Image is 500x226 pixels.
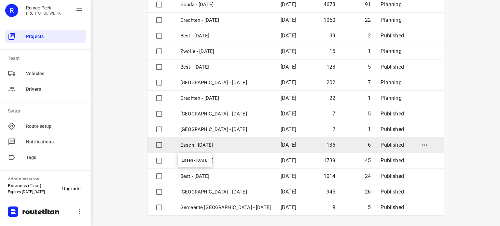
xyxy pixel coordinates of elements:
[8,190,57,194] p: Expires [DATE][DATE]
[180,157,271,165] p: Gouda - Wednesday
[381,79,401,86] span: Planning
[26,5,61,10] p: Remco Peek
[281,111,296,117] span: [DATE]
[381,189,404,195] span: Published
[281,33,296,39] span: [DATE]
[365,173,371,179] span: 24
[381,157,404,164] span: Published
[332,204,335,210] span: 9
[8,108,86,114] p: Setup
[381,33,404,39] span: Published
[180,173,271,180] p: Best - Wednesday
[180,110,271,118] p: Gemeente Rotterdam - Thursday
[180,1,271,8] p: Gouda - [DATE]
[381,142,404,148] span: Published
[365,17,371,23] span: 22
[281,64,296,70] span: [DATE]
[368,33,371,39] span: 2
[368,95,371,101] span: 1
[281,204,296,210] span: [DATE]
[329,33,335,39] span: 39
[332,111,335,117] span: 7
[281,95,296,101] span: [DATE]
[26,139,83,145] span: Notifications
[381,126,404,132] span: Published
[5,30,86,43] div: Projects
[381,1,401,7] span: Planning
[62,186,81,191] span: Upgrade
[365,1,371,7] span: 91
[332,126,335,132] span: 2
[324,17,336,23] span: 1050
[8,183,57,188] p: Business (Trial)
[26,123,83,130] span: Route setup
[180,188,271,196] p: Zwolle - Wednesday
[180,79,271,86] p: Zwolle - Thursday
[5,135,86,148] div: Notifications
[281,126,296,132] span: [DATE]
[326,189,336,195] span: 945
[8,55,86,62] p: Team
[365,157,371,164] span: 45
[381,17,401,23] span: Planning
[5,151,86,164] div: Tags
[281,79,296,86] span: [DATE]
[5,67,86,80] div: Vehicles
[180,32,271,40] p: Best - Friday
[368,142,371,148] span: 6
[26,33,83,40] span: Projects
[5,4,18,17] div: R
[281,1,296,7] span: [DATE]
[281,157,296,164] span: [DATE]
[381,204,404,210] span: Published
[368,126,371,132] span: 1
[368,48,371,54] span: 1
[368,64,371,70] span: 5
[368,204,371,210] span: 5
[326,142,336,148] span: 136
[329,48,335,54] span: 15
[326,64,336,70] span: 128
[180,63,271,71] p: Best - Thursday
[381,111,404,117] span: Published
[26,86,83,93] span: Drivers
[180,48,271,55] p: Zwolle - Friday
[26,154,83,161] span: Tags
[180,141,271,149] p: Essen - [DATE]
[180,95,271,102] p: Drachten - Thursday
[26,70,83,77] span: Vehicles
[368,111,371,117] span: 5
[381,95,401,101] span: Planning
[57,183,86,194] button: Upgrade
[180,17,271,24] p: Drachten - [DATE]
[281,189,296,195] span: [DATE]
[26,11,61,16] p: FRUIT OP JE WERK
[381,173,404,179] span: Published
[5,120,86,133] div: Route setup
[365,189,371,195] span: 26
[368,79,371,86] span: 7
[8,176,86,183] p: Administration
[324,173,336,179] span: 1014
[281,142,296,148] span: [DATE]
[326,79,336,86] span: 202
[281,173,296,179] span: [DATE]
[281,48,296,54] span: [DATE]
[324,157,336,164] span: 1739
[324,1,336,7] span: 4678
[281,17,296,23] span: [DATE]
[180,204,271,211] p: Gemeente Rotterdam - Wednesday
[5,83,86,96] div: Drivers
[329,95,335,101] span: 22
[180,126,271,133] p: Antwerpen - Thursday
[381,48,401,54] span: Planning
[381,64,404,70] span: Published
